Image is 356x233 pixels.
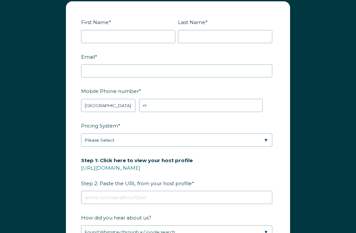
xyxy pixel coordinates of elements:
span: Pricing System [81,121,118,131]
a: [URL][DOMAIN_NAME] [81,165,140,171]
span: Mobile Phone number [81,86,139,96]
span: First Name [81,17,109,27]
span: Last Name [178,17,205,27]
span: Email [81,52,95,62]
span: Step 1: Click here to view your host profile [81,155,193,165]
span: Step 2: Paste the URL from your host profile [81,155,193,189]
input: airbnb.com/users/show/12345 [81,191,272,204]
span: How did you hear about us? [81,213,151,223]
